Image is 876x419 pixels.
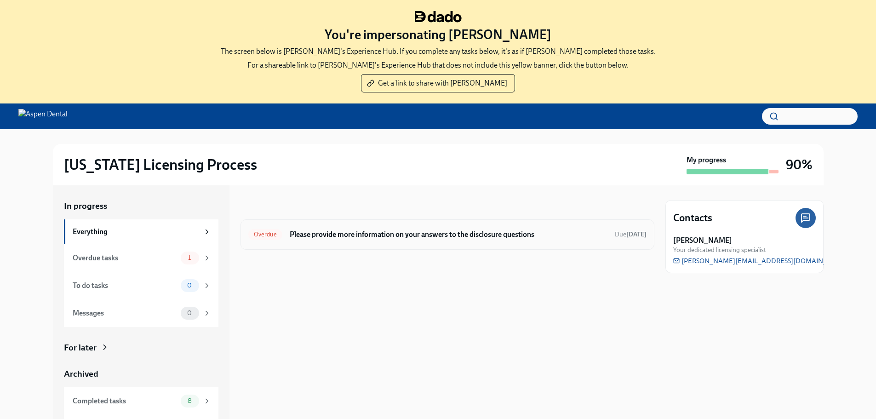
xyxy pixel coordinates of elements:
[673,246,766,254] span: Your dedicated licensing specialist
[615,230,647,239] span: September 10th, 2025 10:00
[64,155,257,174] h2: [US_STATE] Licensing Process
[64,299,218,327] a: Messages0
[221,46,656,57] p: The screen below is [PERSON_NAME]'s Experience Hub. If you complete any tasks below, it's as if [...
[18,109,68,124] img: Aspen Dental
[415,11,462,23] img: dado
[673,235,732,246] strong: [PERSON_NAME]
[240,200,284,212] div: In progress
[64,368,218,380] a: Archived
[325,26,551,43] h3: You're impersonating [PERSON_NAME]
[64,219,218,244] a: Everything
[73,253,177,263] div: Overdue tasks
[182,282,197,289] span: 0
[64,342,97,354] div: For later
[626,230,647,238] strong: [DATE]
[248,231,282,238] span: Overdue
[64,387,218,415] a: Completed tasks8
[673,211,712,225] h4: Contacts
[64,200,218,212] a: In progress
[73,308,177,318] div: Messages
[369,79,507,88] span: Get a link to share with [PERSON_NAME]
[290,230,607,240] h6: Please provide more information on your answers to the disclosure questions
[786,156,813,173] h3: 90%
[361,74,515,92] button: Get a link to share with [PERSON_NAME]
[183,254,196,261] span: 1
[248,227,647,242] a: OverduePlease provide more information on your answers to the disclosure questionsDue[DATE]
[73,396,177,406] div: Completed tasks
[64,244,218,272] a: Overdue tasks1
[687,155,726,165] strong: My progress
[615,230,647,238] span: Due
[73,281,177,291] div: To do tasks
[64,272,218,299] a: To do tasks0
[182,397,197,404] span: 8
[182,310,197,316] span: 0
[64,342,218,354] a: For later
[673,256,849,265] a: [PERSON_NAME][EMAIL_ADDRESS][DOMAIN_NAME]
[73,227,199,237] div: Everything
[247,60,629,70] p: For a shareable link to [PERSON_NAME]'s Experience Hub that does not include this yellow banner, ...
